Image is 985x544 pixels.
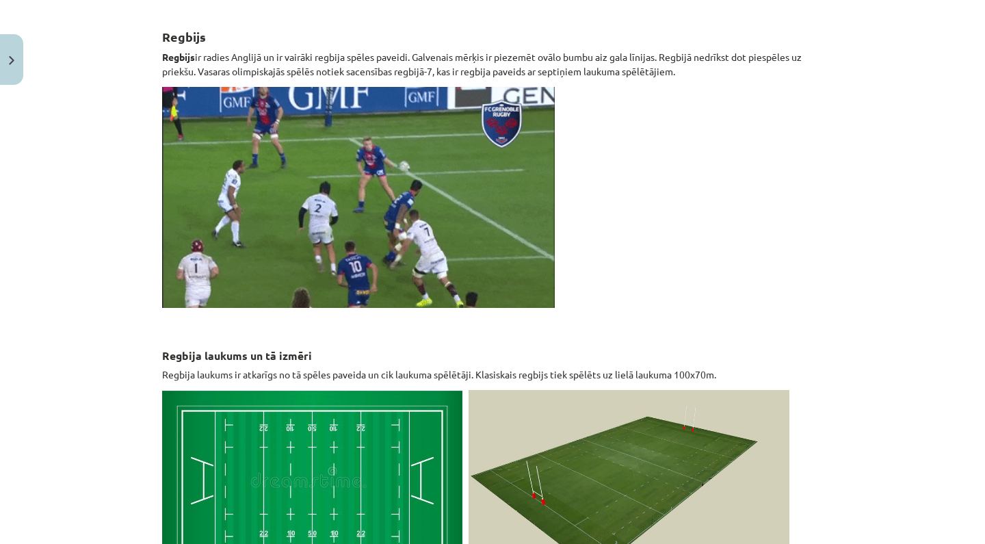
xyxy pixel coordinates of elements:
[162,50,823,79] p: ir radies Anglijā un ir vairāki regbija spēles paveidi. Galvenais mērķis ir piezemēt ovālo bumbu ...
[162,348,312,363] b: Regbija laukums un tā izmēri
[162,51,195,63] b: Regbijs
[162,367,823,382] p: Regbija laukums ir atkarīgs no tā spēles paveida un cik laukuma spēlētāji. Klasiskais regbijs tie...
[9,56,14,65] img: icon-close-lesson-0947bae3869378f0d4975bcd49f059093ad1ed9edebbc8119c70593378902aed.svg
[162,29,206,44] b: Regbijs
